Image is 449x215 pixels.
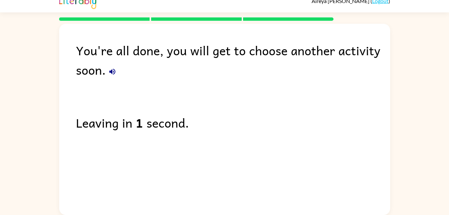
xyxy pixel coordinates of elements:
[76,113,390,132] div: Leaving in second.
[76,41,390,79] div: You're all done, you will get to choose another activity soon.
[136,113,143,132] b: 1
